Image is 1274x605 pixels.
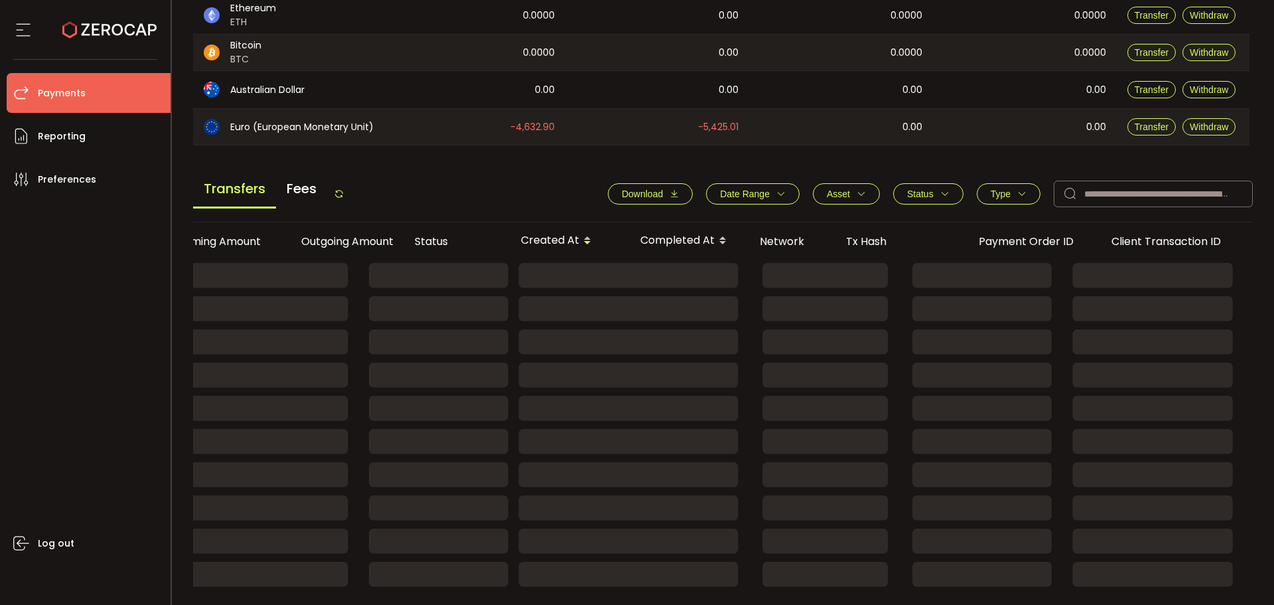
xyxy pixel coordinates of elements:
[630,230,749,252] div: Completed At
[38,127,86,146] span: Reporting
[1086,120,1106,135] span: 0.00
[523,45,555,60] span: 0.0000
[968,234,1101,249] div: Payment Order ID
[1127,81,1176,98] button: Transfer
[902,120,922,135] span: 0.00
[271,234,404,249] div: Outgoing Amount
[902,82,922,98] span: 0.00
[1127,118,1176,135] button: Transfer
[977,183,1040,205] button: Type
[1135,84,1169,95] span: Transfer
[890,45,922,60] span: 0.0000
[1208,541,1274,605] iframe: Chat Widget
[813,183,880,205] button: Asset
[1074,45,1106,60] span: 0.0000
[204,7,220,23] img: eth_portfolio.svg
[204,119,220,135] img: eur_portfolio.svg
[38,84,86,103] span: Payments
[193,171,276,209] span: Transfers
[1127,7,1176,24] button: Transfer
[893,183,963,205] button: Status
[1190,122,1228,132] span: Withdraw
[404,234,510,249] div: Status
[38,534,74,553] span: Log out
[1190,10,1228,21] span: Withdraw
[230,120,374,134] span: Euro (European Monetary Unit)
[230,52,261,66] span: BTC
[991,189,1011,199] span: Type
[230,83,305,97] span: Australian Dollar
[1135,122,1169,132] span: Transfer
[719,45,739,60] span: 0.00
[890,8,922,23] span: 0.0000
[139,234,271,249] div: Incoming Amount
[622,189,663,199] span: Download
[276,171,327,207] span: Fees
[523,8,555,23] span: 0.0000
[907,189,934,199] span: Status
[230,15,276,29] span: ETH
[1190,84,1228,95] span: Withdraw
[1101,234,1253,249] div: Client Transaction ID
[706,183,800,205] button: Date Range
[1182,81,1236,98] button: Withdraw
[608,183,693,205] button: Download
[1182,44,1236,61] button: Withdraw
[749,234,835,249] div: Network
[698,120,739,135] span: -5,425.01
[720,189,770,199] span: Date Range
[827,189,850,199] span: Asset
[1182,7,1236,24] button: Withdraw
[510,230,630,252] div: Created At
[230,39,261,52] span: Bitcoin
[719,8,739,23] span: 0.00
[1135,47,1169,58] span: Transfer
[719,82,739,98] span: 0.00
[38,170,96,189] span: Preferences
[1182,118,1236,135] button: Withdraw
[204,82,220,98] img: aud_portfolio.svg
[1190,47,1228,58] span: Withdraw
[230,1,276,15] span: Ethereum
[1127,44,1176,61] button: Transfer
[1135,10,1169,21] span: Transfer
[1074,8,1106,23] span: 0.0000
[835,234,968,249] div: Tx Hash
[510,120,555,135] span: -4,632.90
[535,82,555,98] span: 0.00
[1086,82,1106,98] span: 0.00
[204,44,220,60] img: btc_portfolio.svg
